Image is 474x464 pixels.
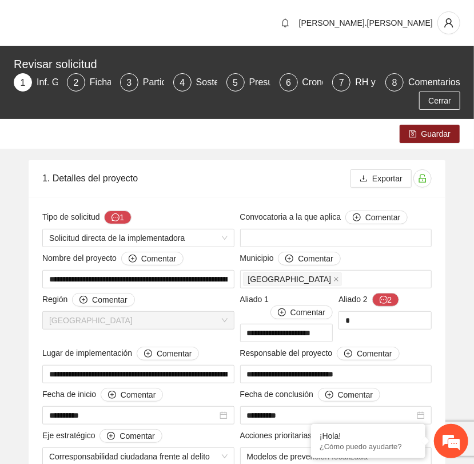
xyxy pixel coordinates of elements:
p: ¿Cómo puedo ayudarte? [320,442,417,451]
span: Comentar [120,430,154,442]
span: Nombre del proyecto [42,252,184,265]
span: unlock [414,174,431,183]
div: 8Comentarios [385,73,460,92]
button: Región [72,293,134,307]
span: Fecha de inicio [42,388,163,402]
span: 8 [392,78,397,88]
span: Convocatoria a la que aplica [240,211,408,224]
span: message [380,296,388,305]
div: RH y Consultores [355,73,436,92]
span: close-circle [220,411,228,419]
span: Región [42,293,135,307]
span: Comentar [157,347,192,360]
span: Fecha de conclusión [240,388,381,402]
span: Tipo de solicitud [42,211,132,224]
span: Chihuahua [243,272,342,286]
span: plus-circle [278,308,286,318]
span: Aliado 1 [240,293,333,319]
span: Comentar [92,294,127,306]
span: close [333,276,339,282]
div: Participantes [143,73,205,92]
button: user [437,11,460,34]
button: Fecha de inicio [101,388,163,402]
button: bell [276,14,294,32]
span: Comentar [338,388,373,401]
span: Municipio [240,252,341,265]
div: Sostenibilidad [196,73,262,92]
button: Convocatoria a la que aplica [345,211,408,224]
div: 6Cronograma [280,73,324,92]
span: plus-circle [129,255,137,264]
span: plus-circle [144,350,152,359]
span: plus-circle [79,296,87,305]
button: unlock [413,169,432,188]
span: plus-circle [107,432,115,441]
span: user [438,18,460,28]
span: close-circle [417,411,425,419]
span: [PERSON_NAME].[PERSON_NAME] [299,18,433,27]
span: plus-circle [344,350,352,359]
span: Guardar [421,128,451,140]
button: Municipio [278,252,340,265]
button: downloadExportar [350,169,412,188]
span: Comentar [121,388,156,401]
div: Minimizar ventana de chat en vivo [188,6,215,33]
div: Comentarios [408,73,460,92]
span: save [409,130,417,139]
span: bell [277,18,294,27]
span: Responsable del proyecto [240,347,400,360]
span: message [111,213,120,223]
span: 1 [21,78,26,88]
div: Ficha T [90,73,129,92]
div: Cronograma [302,73,363,92]
textarea: Escriba su mensaje y pulse “Intro” [6,312,218,352]
button: Aliado 2 [372,293,400,307]
span: Comentar [290,306,325,319]
span: 7 [339,78,344,88]
span: 5 [233,78,238,88]
button: Fecha de conclusión [318,388,380,402]
span: [GEOGRAPHIC_DATA] [248,273,332,285]
span: Acciones prioritarias [240,429,379,443]
div: Revisar solicitud [14,55,453,73]
div: Presupuesto [249,73,310,92]
button: Cerrar [419,92,460,110]
div: ¡Hola! [320,431,417,441]
span: plus-circle [353,213,361,223]
span: Comentar [357,347,392,360]
div: Inf. General [37,73,94,92]
div: 1. Detalles del proyecto [42,162,350,195]
button: Tipo de solicitud [104,211,132,224]
span: Aliado 2 [338,293,399,307]
div: 4Sostenibilidad [173,73,217,92]
span: Chihuahua [49,312,228,329]
div: Chatee con nosotros ahora [59,58,192,73]
button: Nombre del proyecto [121,252,184,265]
span: Comentar [298,252,333,265]
div: 5Presupuesto [226,73,270,92]
span: 4 [180,78,185,88]
span: plus-circle [108,391,116,400]
button: Responsable del proyecto [337,347,399,360]
span: Eje estratégico [42,429,162,443]
div: 7RH y Consultores [332,73,376,92]
button: Eje estratégico [99,429,162,443]
span: Cerrar [428,94,451,107]
div: 2Ficha T [67,73,111,92]
span: Estamos en línea. [66,153,158,268]
span: Exportar [372,172,403,185]
div: 1Inf. General [14,73,58,92]
span: 2 [73,78,78,88]
span: Comentar [365,211,400,224]
span: 3 [126,78,132,88]
span: Lugar de implementación [42,347,199,360]
button: Lugar de implementación [137,347,199,360]
span: Solicitud directa de la implementadora [49,229,228,247]
button: Aliado 1 [270,306,333,319]
span: 6 [286,78,291,88]
span: Comentar [141,252,176,265]
div: 3Participantes [120,73,164,92]
span: plus-circle [285,255,293,264]
span: plus-circle [325,391,333,400]
button: saveGuardar [400,125,460,143]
